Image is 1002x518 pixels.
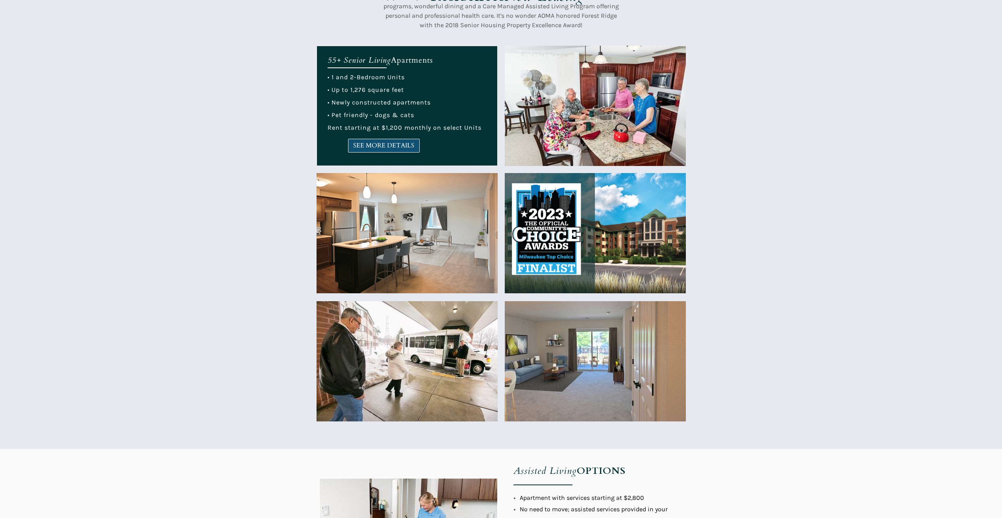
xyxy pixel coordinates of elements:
[328,55,391,65] em: 55+ Senior Living
[328,99,431,106] span: • Newly constructed apartments
[391,55,433,65] span: Apartments
[328,86,404,93] span: • Up to 1,276 square feet
[348,142,419,149] span: SEE MORE DETAILS
[520,494,644,501] span: Apartment with services starting at $2,800
[577,464,626,477] strong: OPTIONS
[513,464,577,477] em: Assisted Living
[328,73,405,81] span: • 1 and 2-Bedroom Units
[348,139,420,153] a: SEE MORE DETAILS
[328,124,482,131] span: Rent starting at $1,200 monthly on select Units
[328,111,414,119] span: • Pet friendly - dogs & cats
